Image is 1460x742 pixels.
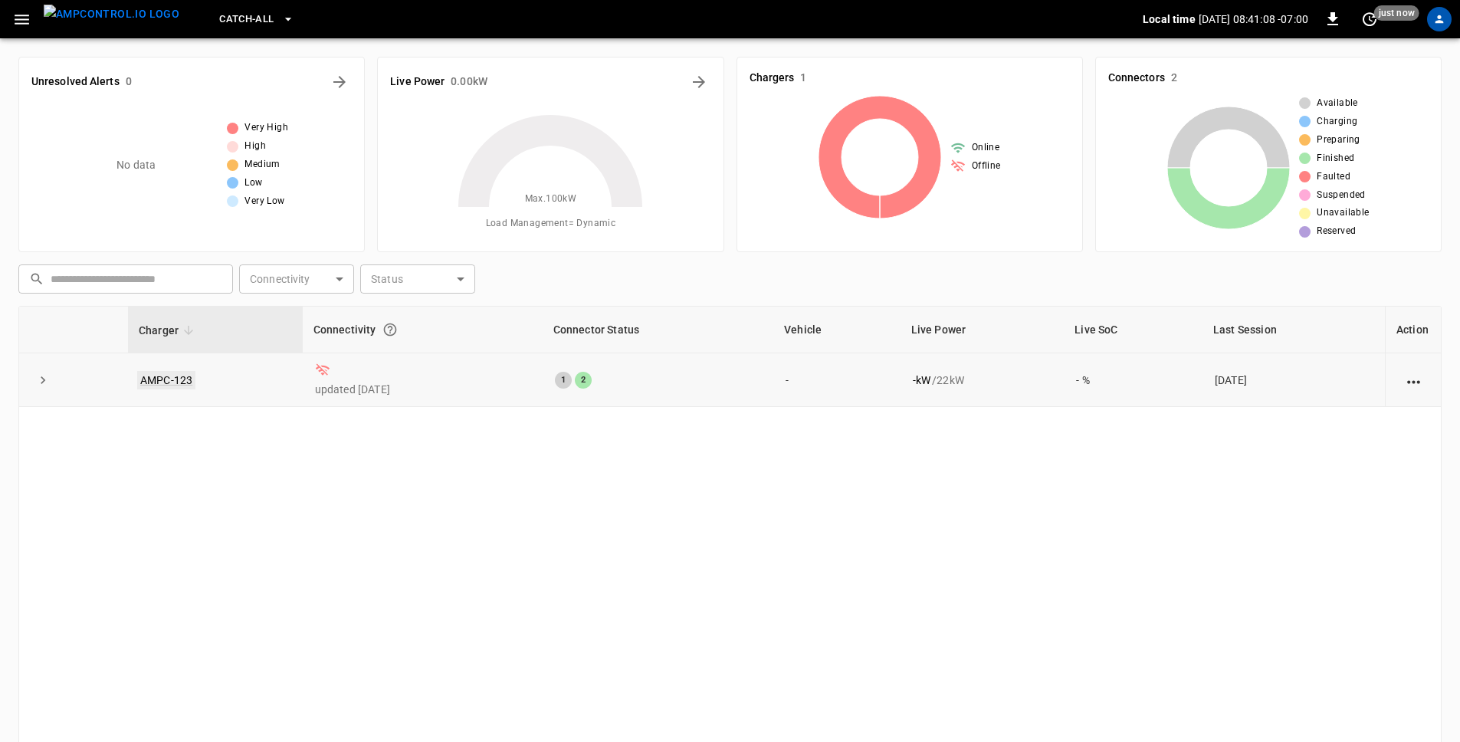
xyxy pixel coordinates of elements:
[244,194,284,209] span: Very Low
[219,11,274,28] span: Catch-all
[1143,11,1196,27] p: Local time
[800,70,806,87] h6: 1
[1385,307,1441,353] th: Action
[31,74,120,90] h6: Unresolved Alerts
[1317,96,1358,111] span: Available
[1404,373,1423,388] div: action cell options
[1202,353,1385,407] td: [DATE]
[137,371,195,389] a: AMPC-123
[525,192,577,207] span: Max. 100 kW
[44,5,179,24] img: ampcontrol.io logo
[750,70,795,87] h6: Chargers
[1317,151,1354,166] span: Finished
[486,216,616,231] span: Load Management = Dynamic
[1108,70,1165,87] h6: Connectors
[543,307,773,353] th: Connector Status
[313,316,532,343] div: Connectivity
[1427,7,1452,31] div: profile-icon
[1064,353,1202,407] td: - %
[1317,133,1360,148] span: Preparing
[575,372,592,389] div: 2
[244,120,288,136] span: Very High
[376,316,404,343] button: Connection between the charger and our software.
[31,369,54,392] button: expand row
[244,139,266,154] span: High
[1317,169,1350,185] span: Faulted
[1171,70,1177,87] h6: 2
[315,382,530,397] p: updated [DATE]
[1202,307,1385,353] th: Last Session
[1374,5,1419,21] span: just now
[1357,7,1382,31] button: set refresh interval
[1317,205,1369,221] span: Unavailable
[913,373,930,388] p: - kW
[1317,114,1357,130] span: Charging
[1199,11,1308,27] p: [DATE] 08:41:08 -07:00
[687,70,711,94] button: Energy Overview
[116,157,156,173] p: No data
[327,70,352,94] button: All Alerts
[244,176,262,191] span: Low
[1064,307,1202,353] th: Live SoC
[773,307,900,353] th: Vehicle
[390,74,445,90] h6: Live Power
[901,307,1065,353] th: Live Power
[1317,224,1356,239] span: Reserved
[972,159,1001,174] span: Offline
[451,74,487,90] h6: 0.00 kW
[972,140,999,156] span: Online
[126,74,132,90] h6: 0
[139,321,198,340] span: Charger
[773,353,900,407] td: -
[913,373,1052,388] div: / 22 kW
[213,5,300,34] button: Catch-all
[244,157,280,172] span: Medium
[1317,188,1366,203] span: Suspended
[555,372,572,389] div: 1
